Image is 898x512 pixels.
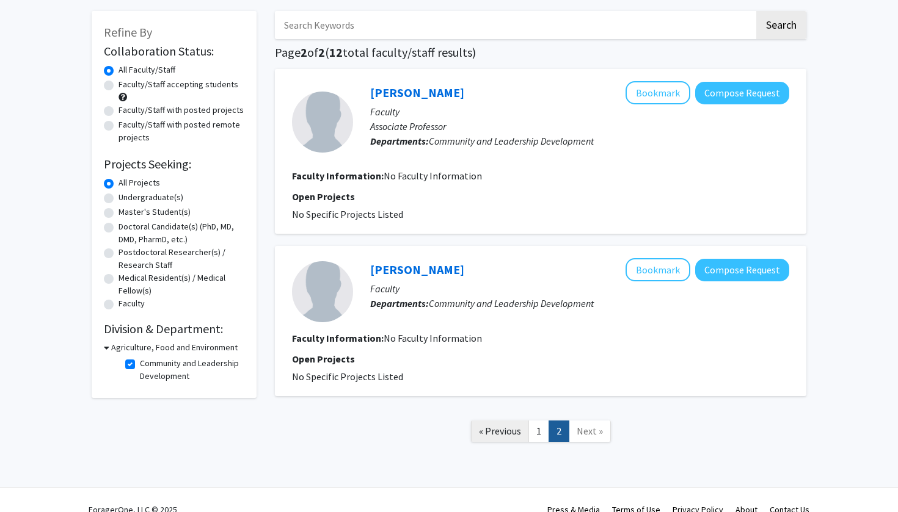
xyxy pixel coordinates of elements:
label: Postdoctoral Researcher(s) / Research Staff [119,246,244,272]
span: No Faculty Information [384,332,482,344]
label: All Projects [119,176,160,189]
b: Departments: [370,135,429,147]
span: Community and Leadership Development [429,297,594,309]
input: Search Keywords [275,11,754,39]
button: Add Rebekah Epps to Bookmarks [626,81,690,104]
b: Departments: [370,297,429,309]
h2: Division & Department: [104,322,244,336]
button: Compose Request to Sarah Sprayberry [695,259,789,281]
h2: Collaboration Status: [104,44,244,59]
label: Doctoral Candidate(s) (PhD, MD, DMD, PharmD, etc.) [119,220,244,246]
label: All Faculty/Staff [119,63,175,76]
p: Open Projects [292,352,789,366]
a: [PERSON_NAME] [370,85,464,100]
label: Undergraduate(s) [119,191,183,204]
a: Next Page [569,420,611,442]
p: Associate Professor [370,119,789,134]
span: Community and Leadership Development [429,135,594,147]
span: No Specific Projects Listed [292,208,403,220]
h2: Projects Seeking: [104,157,244,171]
a: [PERSON_NAME] [370,262,464,277]
label: Faculty/Staff accepting students [119,78,238,91]
p: Open Projects [292,189,789,204]
span: No Specific Projects Listed [292,370,403,383]
a: 2 [549,420,569,442]
label: Medical Resident(s) / Medical Fellow(s) [119,272,244,297]
h3: Agriculture, Food and Environment [111,341,238,354]
span: 2 [301,45,307,60]
button: Compose Request to Rebekah Epps [695,82,789,104]
h1: Page of ( total faculty/staff results) [275,45,806,60]
span: 12 [329,45,343,60]
a: 1 [528,420,549,442]
a: Previous [471,420,529,442]
b: Faculty Information: [292,332,384,344]
p: Faculty [370,281,789,296]
label: Faculty [119,297,145,310]
b: Faculty Information: [292,170,384,182]
label: Community and Leadership Development [140,357,241,383]
label: Master's Student(s) [119,206,191,218]
span: Refine By [104,24,152,40]
nav: Page navigation [275,408,806,458]
span: « Previous [479,425,521,437]
label: Faculty/Staff with posted remote projects [119,118,244,144]
span: 2 [318,45,325,60]
label: Faculty/Staff with posted projects [119,104,244,117]
p: Faculty [370,104,789,119]
iframe: Chat [9,457,52,503]
span: Next » [577,425,603,437]
button: Search [756,11,806,39]
span: No Faculty Information [384,170,482,182]
button: Add Sarah Sprayberry to Bookmarks [626,258,690,281]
